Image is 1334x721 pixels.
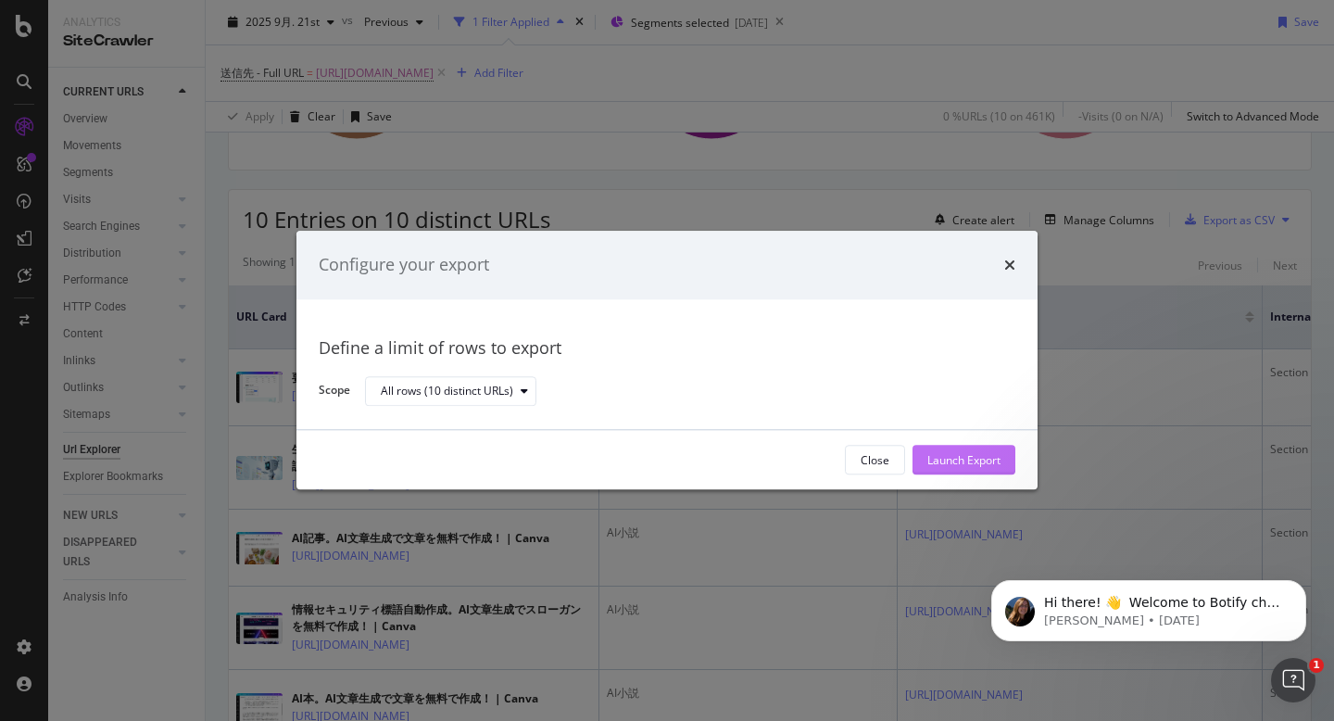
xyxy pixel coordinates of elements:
div: Define a limit of rows to export [319,336,1015,360]
p: Message from Laura, sent 3w ago [81,71,320,88]
div: Configure your export [319,253,489,277]
label: Scope [319,383,350,403]
span: Hi there! 👋 Welcome to Botify chat support! Have a question? Reply to this message and our team w... [81,54,316,143]
div: times [1004,253,1015,277]
div: Launch Export [927,452,1000,468]
div: All rows (10 distinct URLs) [381,386,513,397]
iframe: Intercom live chat [1271,658,1315,702]
span: 1 [1309,658,1324,673]
div: modal [296,231,1038,489]
button: Launch Export [912,446,1015,475]
button: Close [845,446,905,475]
iframe: Intercom notifications message [963,541,1334,671]
button: All rows (10 distinct URLs) [365,376,536,406]
div: Close [861,452,889,468]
